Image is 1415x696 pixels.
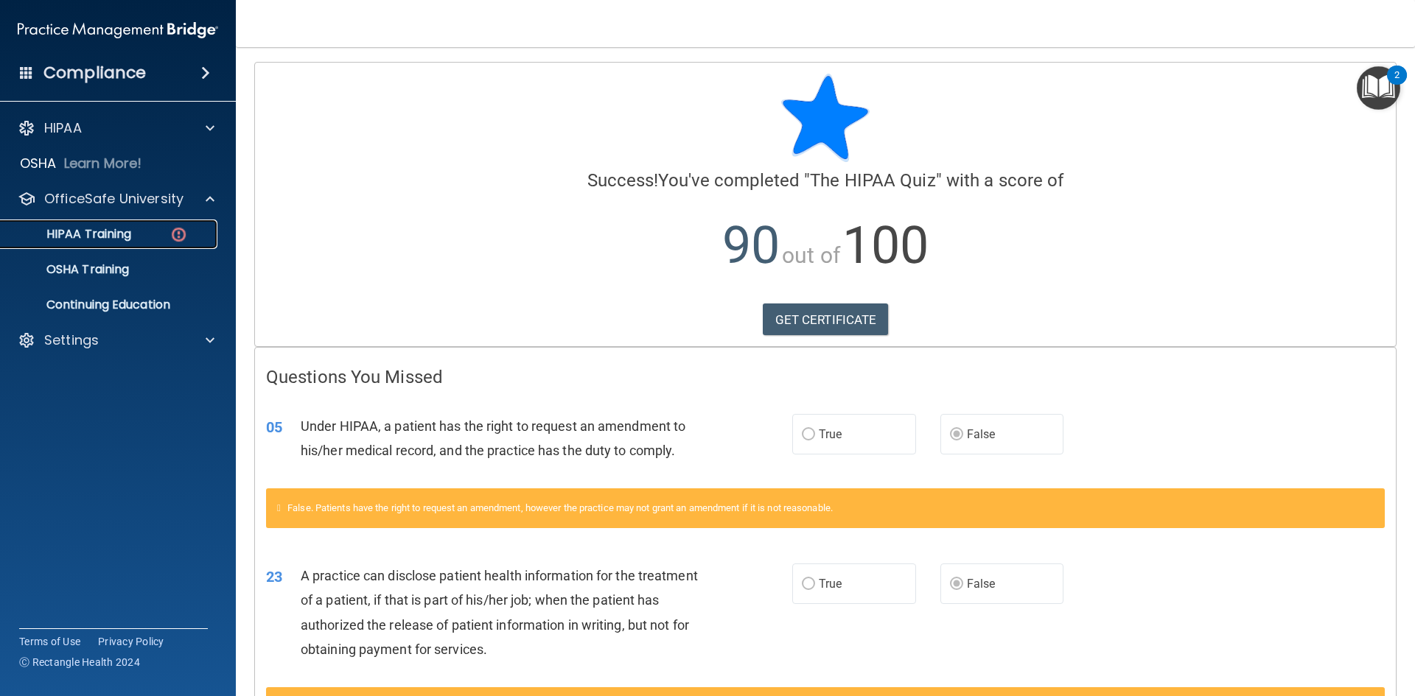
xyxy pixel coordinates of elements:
span: 23 [266,568,282,586]
span: 05 [266,418,282,436]
span: Under HIPAA, a patient has the right to request an amendment to his/her medical record, and the p... [301,418,685,458]
p: Learn More! [64,155,142,172]
img: PMB logo [18,15,218,45]
span: A practice can disclose patient health information for the treatment of a patient, if that is par... [301,568,698,657]
h4: You've completed " " with a score of [266,171,1385,190]
a: Settings [18,331,214,349]
a: OfficeSafe University [18,190,214,208]
input: True [802,429,815,440]
span: 90 [722,215,780,275]
a: GET CERTIFICATE [763,303,889,336]
p: OSHA [20,155,57,172]
a: Terms of Use [19,634,80,649]
img: blue-star-rounded.9d042014.png [781,74,870,162]
span: Ⓒ Rectangle Health 2024 [19,655,140,669]
span: False. Patients have the right to request an amendment, however the practice may not grant an ame... [287,502,833,513]
div: 2 [1394,75,1400,94]
button: Open Resource Center, 2 new notifications [1357,66,1400,110]
span: 100 [842,215,929,275]
span: False [967,427,996,441]
span: True [819,427,842,441]
span: False [967,577,996,591]
p: OfficeSafe University [44,190,184,208]
a: Privacy Policy [98,634,164,649]
p: OSHA Training [10,262,129,277]
h4: Compliance [43,63,146,83]
span: Success! [587,170,659,191]
span: The HIPAA Quiz [810,170,935,191]
p: HIPAA Training [10,227,131,242]
a: HIPAA [18,119,214,137]
img: danger-circle.6113f641.png [170,225,188,244]
p: Continuing Education [10,298,211,312]
span: out of [782,242,840,268]
input: False [950,579,963,590]
input: True [802,579,815,590]
h4: Questions You Missed [266,368,1385,387]
span: True [819,577,842,591]
p: Settings [44,331,99,349]
input: False [950,429,963,440]
p: HIPAA [44,119,82,137]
